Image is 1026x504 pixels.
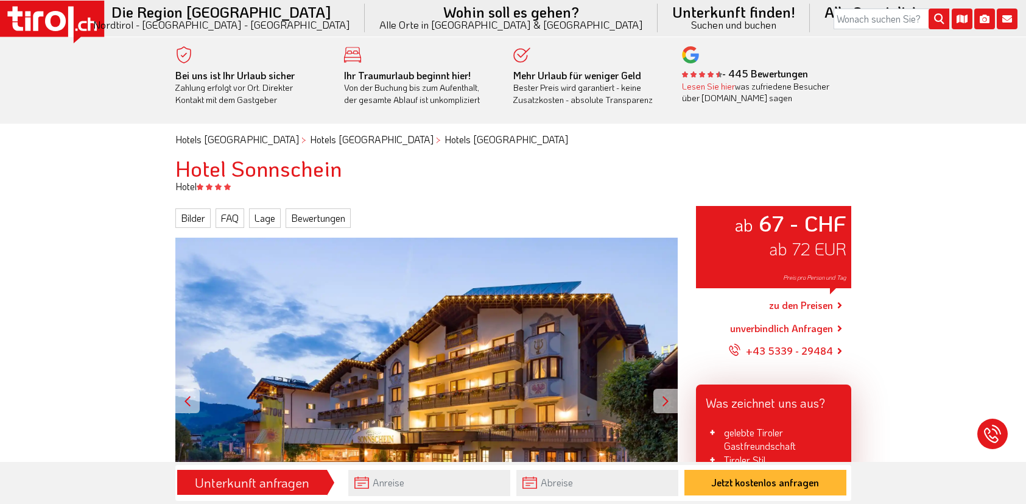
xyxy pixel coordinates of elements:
[216,208,244,228] a: FAQ
[344,69,495,106] div: Von der Buchung bis zum Aufenthalt, der gesamte Ablauf ist unkompliziert
[759,208,846,237] strong: 67 - CHF
[682,80,833,104] div: was zufriedene Besucher über [DOMAIN_NAME] sagen
[682,80,735,92] a: Lesen Sie hier
[672,20,795,30] small: Suchen und buchen
[696,385,851,416] div: Was zeichnet uns aus?
[175,156,851,180] h1: Hotel Sonnschein
[310,133,434,146] a: Hotels [GEOGRAPHIC_DATA]
[379,20,643,30] small: Alle Orte in [GEOGRAPHIC_DATA] & [GEOGRAPHIC_DATA]
[93,20,350,30] small: Nordtirol - [GEOGRAPHIC_DATA] - [GEOGRAPHIC_DATA]
[516,470,678,496] input: Abreise
[769,291,833,321] a: zu den Preisen
[783,274,846,282] span: Preis pro Person und Tag
[513,69,664,106] div: Bester Preis wird garantiert - keine Zusatzkosten - absolute Transparenz
[513,69,641,82] b: Mehr Urlaub für weniger Geld
[769,238,846,260] span: ab 72 EUR
[444,133,568,146] a: Hotels [GEOGRAPHIC_DATA]
[834,9,949,29] input: Wonach suchen Sie?
[729,336,833,366] a: +43 5339 - 29484
[952,9,972,29] i: Karte öffnen
[730,321,833,336] a: unverbindlich Anfragen
[974,9,995,29] i: Fotogalerie
[181,472,323,493] div: Unterkunft anfragen
[682,67,808,80] b: - 445 Bewertungen
[175,69,295,82] b: Bei uns ist Ihr Urlaub sicher
[166,180,860,193] div: Hotel
[997,9,1017,29] i: Kontakt
[175,133,299,146] a: Hotels [GEOGRAPHIC_DATA]
[286,208,351,228] a: Bewertungen
[344,69,471,82] b: Ihr Traumurlaub beginnt hier!
[249,208,281,228] a: Lage
[684,470,846,495] button: Jetzt kostenlos anfragen
[706,453,842,467] li: Tiroler Stil
[734,213,753,236] small: ab
[706,426,842,453] li: gelebte Tiroler Gastfreundschaft
[348,470,510,496] input: Anreise
[682,46,699,63] img: google
[175,69,326,106] div: Zahlung erfolgt vor Ort. Direkter Kontakt mit dem Gastgeber
[175,208,211,228] a: Bilder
